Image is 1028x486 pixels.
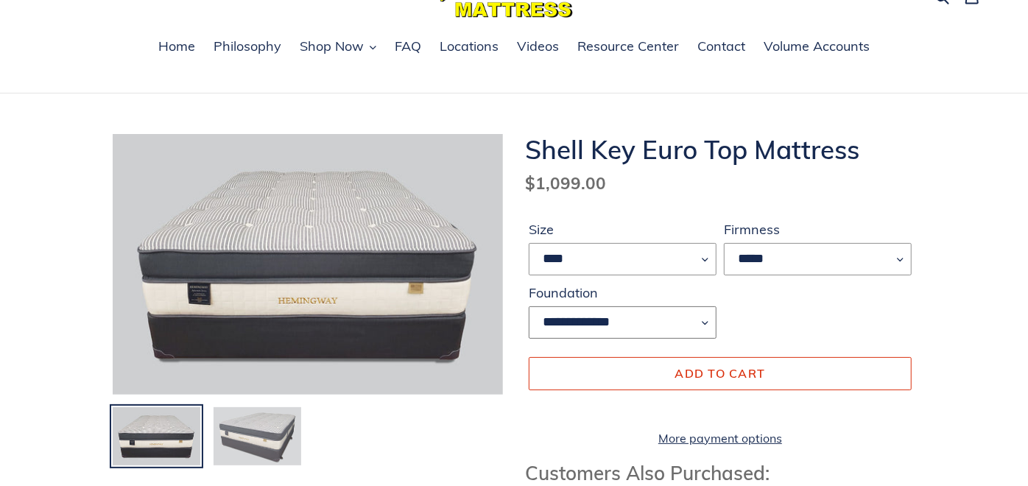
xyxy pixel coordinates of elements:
[387,36,429,58] a: FAQ
[529,357,912,390] button: Add to cart
[525,172,606,194] span: $1,099.00
[292,36,384,58] button: Shop Now
[111,406,202,468] img: Load image into Gallery viewer, Shell-key-euro-top-mattress-and-foundation
[440,38,499,55] span: Locations
[724,219,912,239] label: Firmness
[300,38,364,55] span: Shop Now
[675,366,765,381] span: Add to cart
[212,406,303,468] img: Load image into Gallery viewer, Shell-key-euro-top-mattress-and-foundation-angled-view
[756,36,877,58] a: Volume Accounts
[214,38,281,55] span: Philosophy
[529,283,717,303] label: Foundation
[525,462,915,485] h3: Customers Also Purchased:
[570,36,686,58] a: Resource Center
[577,38,679,55] span: Resource Center
[206,36,289,58] a: Philosophy
[525,134,915,165] h1: Shell Key Euro Top Mattress
[151,36,203,58] a: Home
[697,38,745,55] span: Contact
[158,38,195,55] span: Home
[529,429,912,447] a: More payment options
[432,36,506,58] a: Locations
[510,36,566,58] a: Videos
[690,36,753,58] a: Contact
[517,38,559,55] span: Videos
[764,38,870,55] span: Volume Accounts
[395,38,421,55] span: FAQ
[529,219,717,239] label: Size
